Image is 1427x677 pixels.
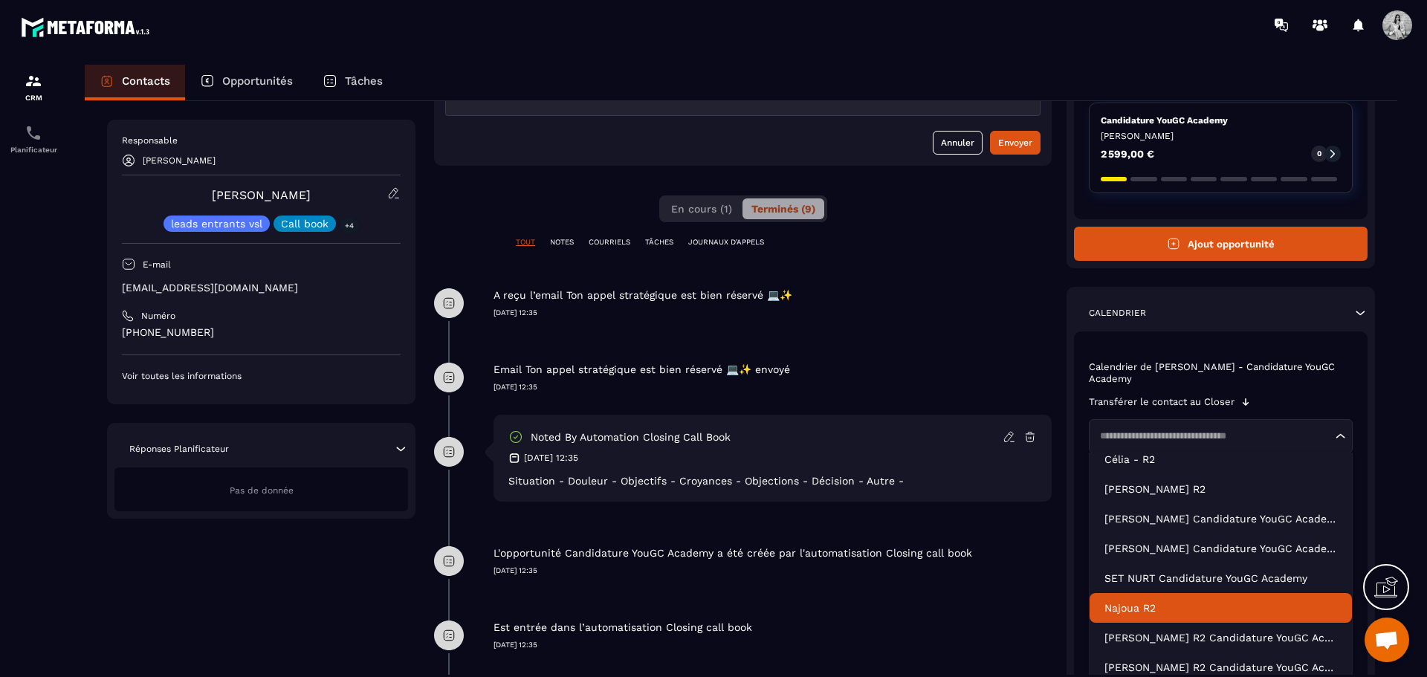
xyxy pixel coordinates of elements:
[742,198,824,219] button: Terminés (9)
[1104,541,1337,556] p: Mélissa Candidature YouGC Academy - R1 Reprogrammé
[662,198,741,219] button: En cours (1)
[141,310,175,322] p: Numéro
[212,188,311,202] a: [PERSON_NAME]
[494,621,752,635] p: Est entrée dans l’automatisation Closing call book
[933,131,983,155] button: Annuler
[1089,307,1146,319] p: Calendrier
[1104,600,1337,615] p: Najoua R2
[129,443,229,455] p: Réponses Planificateur
[550,237,574,247] p: NOTES
[1104,452,1337,467] p: Célia - R2
[524,452,578,464] p: [DATE] 12:35
[494,288,792,302] p: A reçu l’email Ton appel stratégique est bien réservé 💻✨
[494,640,1052,650] p: [DATE] 12:35
[494,546,972,560] p: L'opportunité Candidature YouGC Academy a été créée par l'automatisation Closing call book
[494,308,1052,318] p: [DATE] 12:35
[688,237,764,247] p: JOURNAUX D'APPELS
[222,74,293,88] p: Opportunités
[494,382,1052,392] p: [DATE] 12:35
[4,113,63,165] a: schedulerschedulerPlanificateur
[25,72,42,90] img: formation
[345,74,383,88] p: Tâches
[122,325,401,340] p: [PHONE_NUMBER]
[122,370,401,382] p: Voir toutes les informations
[281,218,329,229] p: Call book
[494,566,1052,576] p: [DATE] 12:35
[122,74,170,88] p: Contacts
[1095,429,1332,444] input: Search for option
[4,61,63,113] a: formationformationCRM
[171,218,262,229] p: leads entrants vsl
[21,13,155,41] img: logo
[143,259,171,271] p: E-mail
[516,237,535,247] p: TOUT
[143,155,216,166] p: [PERSON_NAME]
[4,146,63,154] p: Planificateur
[1104,630,1337,645] p: Margot R2 Candidature YouGC Academy
[1101,149,1154,159] p: 2 599,00 €
[1089,361,1353,385] p: Calendrier de [PERSON_NAME] - Candidature YouGC Academy
[998,135,1032,150] div: Envoyer
[645,237,673,247] p: TÂCHES
[230,485,294,496] span: Pas de donnée
[122,135,401,146] p: Responsable
[671,203,732,215] span: En cours (1)
[340,218,359,233] p: +4
[1104,482,1337,496] p: Mélissa R2
[531,430,731,444] p: Noted by automation Closing call book
[1104,571,1337,586] p: SET NURT Candidature YouGC Academy
[25,124,42,142] img: scheduler
[85,65,185,100] a: Contacts
[1074,227,1368,261] button: Ajout opportunité
[122,281,401,295] p: [EMAIL_ADDRESS][DOMAIN_NAME]
[494,363,790,377] p: Email Ton appel stratégique est bien réservé 💻✨ envoyé
[589,237,630,247] p: COURRIELS
[1089,419,1353,453] div: Search for option
[508,475,1037,487] div: Situation - Douleur - Objectifs - Croyances - Objections - Décision - Autre -
[1365,618,1409,662] div: Ouvrir le chat
[751,203,815,215] span: Terminés (9)
[185,65,308,100] a: Opportunités
[990,131,1041,155] button: Envoyer
[1089,396,1235,408] p: Transférer le contact au Closer
[1104,511,1337,526] p: Célia Candidature YouGC Academy - R1 Reprogrammé-copy-copy
[308,65,398,100] a: Tâches
[1101,114,1341,126] p: Candidature YouGC Academy
[4,94,63,102] p: CRM
[1317,149,1321,159] p: 0
[1104,660,1337,675] p: Chloé R2 Candidature YouGC Academy
[1101,130,1341,142] p: [PERSON_NAME]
